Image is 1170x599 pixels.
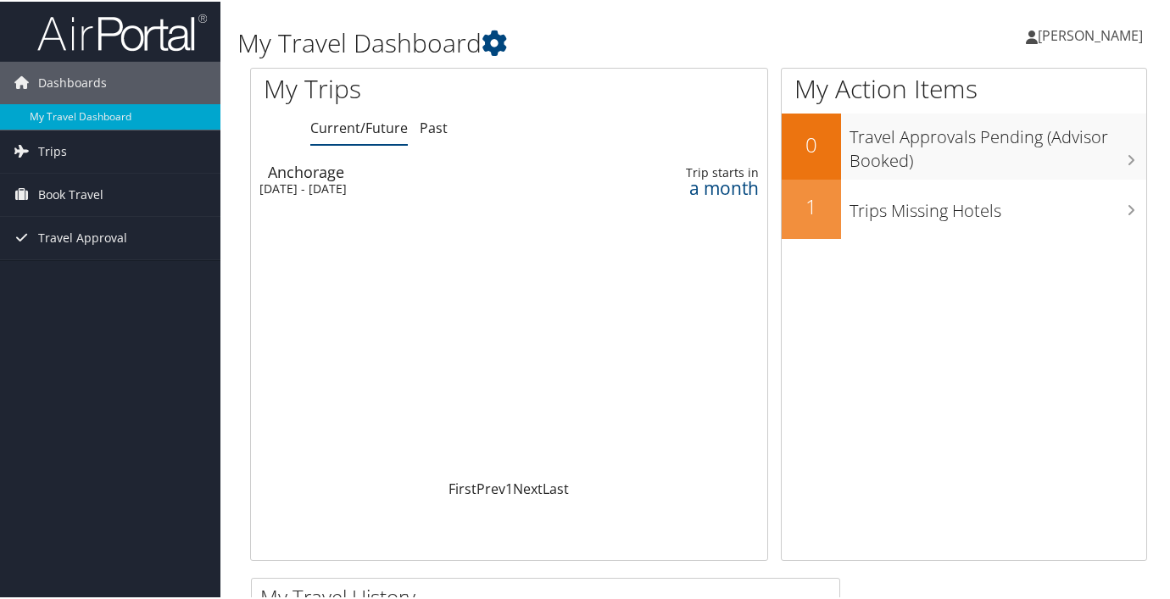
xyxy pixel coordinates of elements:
[38,172,103,214] span: Book Travel
[37,11,207,51] img: airportal-logo.png
[850,189,1146,221] h3: Trips Missing Hotels
[264,69,539,105] h1: My Trips
[505,478,513,496] a: 1
[1026,8,1160,59] a: [PERSON_NAME]
[782,178,1146,237] a: 1Trips Missing Hotels
[259,180,592,195] div: [DATE] - [DATE]
[653,164,759,179] div: Trip starts in
[782,112,1146,177] a: 0Travel Approvals Pending (Advisor Booked)
[38,129,67,171] span: Trips
[513,478,543,496] a: Next
[448,478,476,496] a: First
[476,478,505,496] a: Prev
[850,115,1146,171] h3: Travel Approvals Pending (Advisor Booked)
[653,179,759,194] div: a month
[38,215,127,258] span: Travel Approval
[1038,25,1143,43] span: [PERSON_NAME]
[38,60,107,103] span: Dashboards
[782,191,841,219] h2: 1
[268,163,600,178] div: Anchorage
[237,24,852,59] h1: My Travel Dashboard
[310,117,408,136] a: Current/Future
[543,478,569,496] a: Last
[782,69,1146,105] h1: My Action Items
[420,117,448,136] a: Past
[782,129,841,158] h2: 0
